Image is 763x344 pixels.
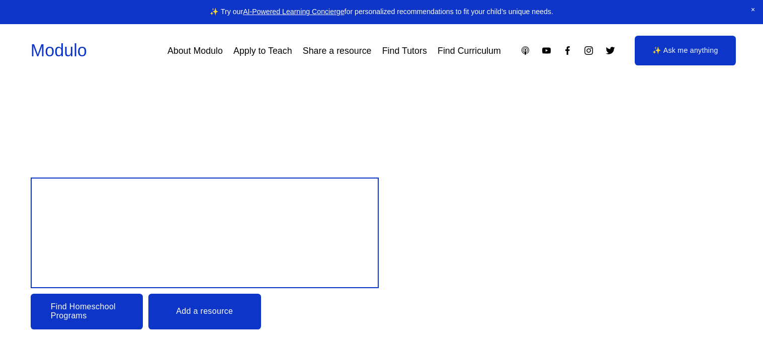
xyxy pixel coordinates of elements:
a: Instagram [583,45,594,56]
a: ✨ Ask me anything [635,36,736,66]
span: Design your child’s Education [42,191,349,275]
a: Facebook [562,45,573,56]
a: Apply to Teach [233,42,292,60]
a: Find Tutors [382,42,427,60]
a: Share a resource [303,42,372,60]
a: Modulo [31,41,87,60]
a: AI-Powered Learning Concierge [243,8,344,16]
a: Find Homeschool Programs [31,294,143,329]
a: Twitter [605,45,616,56]
a: YouTube [541,45,552,56]
a: Find Curriculum [438,42,501,60]
a: About Modulo [167,42,223,60]
a: Apple Podcasts [520,45,531,56]
a: Add a resource [148,294,261,329]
